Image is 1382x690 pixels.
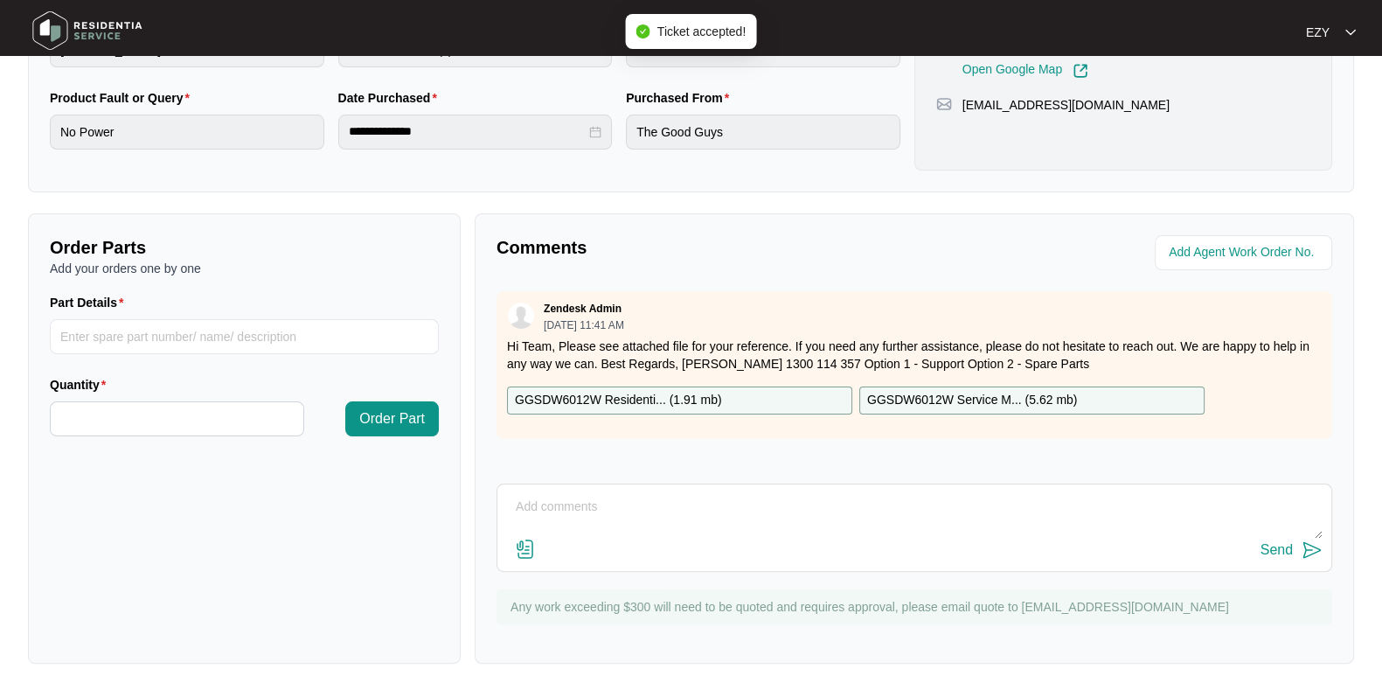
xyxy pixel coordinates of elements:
input: Add Agent Work Order No. [1169,242,1322,263]
div: Send [1260,542,1293,558]
p: Add your orders one by one [50,260,439,277]
button: Send [1260,539,1323,562]
p: GGSDW6012W Residenti... ( 1.91 mb ) [515,391,722,410]
p: EZY [1306,24,1330,41]
input: Purchased From [626,115,900,150]
input: Product Fault or Query [50,115,324,150]
p: Any work exceeding $300 will need to be quoted and requires approval, please email quote to [EMAI... [510,598,1323,616]
p: [EMAIL_ADDRESS][DOMAIN_NAME] [962,96,1170,114]
img: map-pin [936,96,952,112]
input: Part Details [50,319,439,354]
img: dropdown arrow [1345,28,1356,37]
span: Order Part [359,408,425,429]
p: GGSDW6012W Service M... ( 5.62 mb ) [867,391,1077,410]
img: send-icon.svg [1302,540,1323,561]
input: Date Purchased [349,122,587,141]
p: Hi Team, Please see attached file for your reference. If you need any further assistance, please ... [507,338,1322,373]
img: residentia service logo [26,4,149,57]
button: Order Part [345,401,439,436]
a: Open Google Map [962,63,1088,79]
label: Part Details [50,294,131,311]
p: [DATE] 11:41 AM [544,320,624,331]
label: Product Fault or Query [50,89,197,107]
span: check-circle [636,24,650,38]
label: Quantity [50,376,113,394]
img: user.svg [508,303,534,329]
img: Link-External [1073,63,1088,79]
p: Order Parts [50,235,439,260]
p: Zendesk Admin [544,302,622,316]
span: Ticket accepted! [657,24,746,38]
input: Quantity [51,402,303,436]
p: Comments [497,235,902,260]
label: Date Purchased [338,89,444,107]
img: file-attachment-doc.svg [515,539,536,560]
label: Purchased From [626,89,736,107]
